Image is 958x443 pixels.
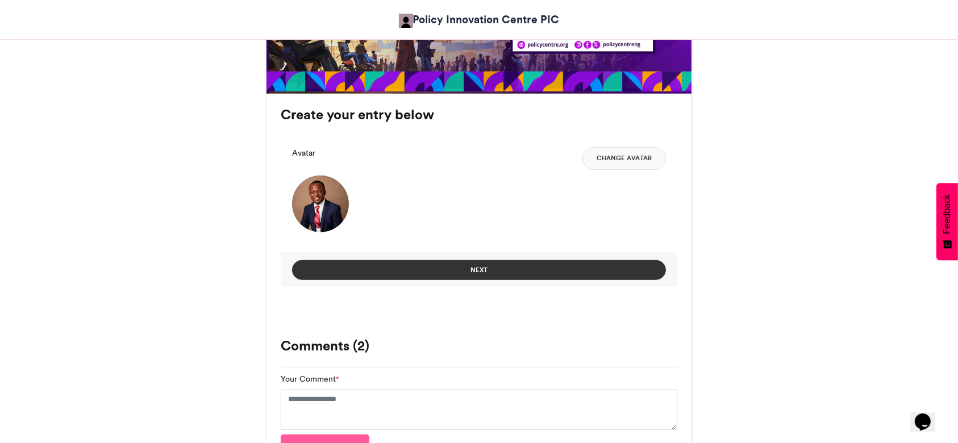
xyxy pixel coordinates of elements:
[399,14,413,28] img: Policy Innovation Centre PIC
[582,147,666,170] button: Change Avatar
[281,373,339,385] label: Your Comment
[936,183,958,260] button: Feedback - Show survey
[942,194,952,234] span: Feedback
[292,175,349,232] img: 1756728386.99-b2dcae4267c1926e4edbba7f5065fdc4d8f11412.png
[292,260,666,280] button: Next
[910,398,947,432] iframe: chat widget
[292,147,315,159] label: Avatar
[281,108,677,122] h3: Create your entry below
[399,11,560,28] a: Policy Innovation Centre PIC
[281,339,677,353] h3: Comments (2)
